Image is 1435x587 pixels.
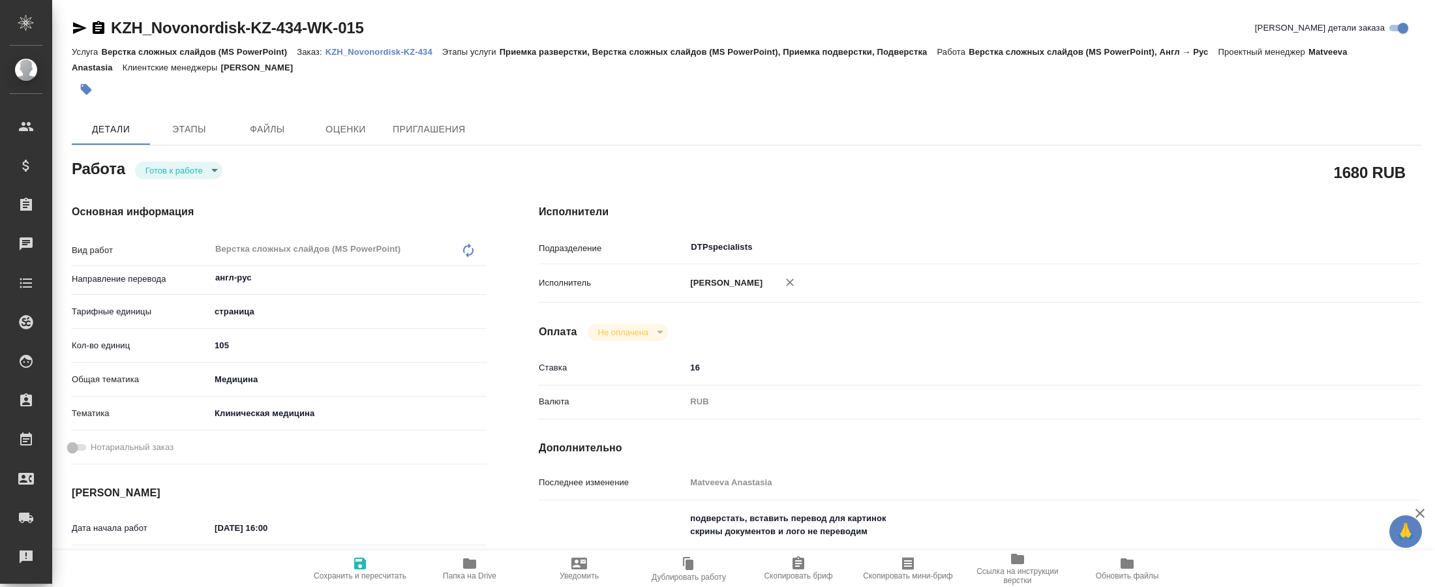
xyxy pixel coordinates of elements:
p: Услуга [72,47,101,57]
button: Скопировать бриф [744,550,853,587]
span: Нотариальный заказ [91,441,174,454]
input: ✎ Введи что-нибудь [210,336,487,355]
button: Open [1340,246,1342,248]
span: Файлы [236,121,299,138]
h4: [PERSON_NAME] [72,485,487,501]
p: Клиентские менеджеры [123,63,221,72]
button: Добавить тэг [72,75,100,104]
p: [PERSON_NAME] [686,277,763,290]
p: Заказ: [297,47,325,57]
button: 🙏 [1389,515,1422,548]
button: Дублировать работу [634,550,744,587]
span: 🙏 [1395,518,1417,545]
h4: Исполнители [539,204,1421,220]
div: Медицина [210,369,487,391]
a: KZH_Novonordisk-KZ-434-WK-015 [111,19,364,37]
p: Верстка сложных слайдов (MS PowerPoint) [101,47,297,57]
div: Готов к работе [135,162,222,179]
h2: 1680 RUB [1334,161,1406,183]
button: Ссылка на инструкции верстки [963,550,1072,587]
button: Готов к работе [142,165,207,176]
p: Matveeva Anastasia [72,47,1348,72]
p: Ставка [539,361,686,374]
span: Сохранить и пересчитать [314,571,406,580]
p: Исполнитель [539,277,686,290]
button: Скопировать ссылку [91,20,106,36]
p: Тарифные единицы [72,305,210,318]
span: Приглашения [393,121,466,138]
button: Скопировать мини-бриф [853,550,963,587]
span: Оценки [314,121,377,138]
p: Общая тематика [72,373,210,386]
button: Сохранить и пересчитать [305,550,415,587]
p: Последнее изменение [539,476,686,489]
div: RUB [686,391,1347,413]
button: Папка на Drive [415,550,524,587]
p: Работа [937,47,969,57]
span: Этапы [158,121,220,138]
p: [PERSON_NAME] [220,63,303,72]
span: [PERSON_NAME] детали заказа [1255,22,1385,35]
input: ✎ Введи что-нибудь [210,519,324,537]
input: ✎ Введи что-нибудь [686,358,1347,377]
p: Верстка сложных слайдов (MS PowerPoint), Англ → Рус [969,47,1218,57]
p: Приемка разверстки, Верстка сложных слайдов (MS PowerPoint), Приемка подверстки, Подверстка [500,47,937,57]
span: Дублировать работу [652,573,726,582]
p: Дата начала работ [72,522,210,535]
span: Папка на Drive [443,571,496,580]
p: Подразделение [539,242,686,255]
span: Ссылка на инструкции верстки [971,567,1065,585]
span: Скопировать мини-бриф [863,571,952,580]
p: Проектный менеджер [1218,47,1308,57]
button: Open [479,277,482,279]
div: Готов к работе [588,324,668,341]
p: Направление перевода [72,273,210,286]
button: Скопировать ссылку для ЯМессенджера [72,20,87,36]
p: Вид работ [72,244,210,257]
h4: Оплата [539,324,577,340]
p: Кол-во единиц [72,339,210,352]
span: Детали [80,121,142,138]
h4: Дополнительно [539,440,1421,456]
p: Валюта [539,395,686,408]
span: Уведомить [560,571,599,580]
div: страница [210,301,487,323]
span: Скопировать бриф [764,571,832,580]
button: Не оплачена [594,327,652,338]
h4: Основная информация [72,204,487,220]
h2: Работа [72,156,125,179]
p: Тематика [72,407,210,420]
button: Удалить исполнителя [776,268,804,297]
button: Обновить файлы [1072,550,1182,587]
input: Пустое поле [686,473,1347,492]
a: KZH_Novonordisk-KZ-434 [325,46,442,57]
p: KZH_Novonordisk-KZ-434 [325,47,442,57]
span: Обновить файлы [1096,571,1159,580]
div: Клиническая медицина [210,402,487,425]
button: Уведомить [524,550,634,587]
p: Этапы услуги [442,47,500,57]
